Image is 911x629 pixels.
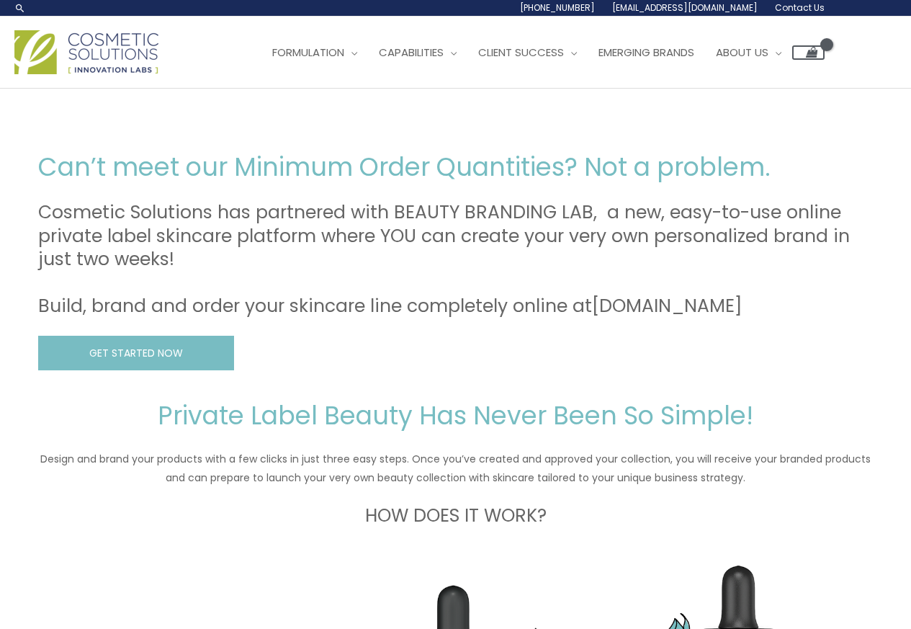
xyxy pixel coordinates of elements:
a: GET STARTED NOW [38,336,234,371]
nav: Site Navigation [251,31,825,74]
a: View Shopping Cart, empty [792,45,825,60]
span: Formulation [272,45,344,60]
a: Emerging Brands [588,31,705,74]
a: [DOMAIN_NAME] [592,293,742,318]
a: About Us [705,31,792,74]
p: Design and brand your products with a few clicks in just three easy steps. Once you’ve created an... [38,450,874,487]
h3: Cosmetic Solutions has partnered with BEAUTY BRANDING LAB, a new, easy-to-use online private labe... [38,201,874,318]
h3: HOW DOES IT WORK? [38,504,874,528]
span: [PHONE_NUMBER] [520,1,595,14]
a: Client Success [467,31,588,74]
h2: Can’t meet our Minimum Order Quantities? Not a problem. [38,151,874,184]
span: About Us [716,45,768,60]
h2: Private Label Beauty Has Never Been So Simple! [38,399,874,432]
span: Emerging Brands [598,45,694,60]
a: Capabilities [368,31,467,74]
span: Client Success [478,45,564,60]
a: Formulation [261,31,368,74]
span: [EMAIL_ADDRESS][DOMAIN_NAME] [612,1,758,14]
span: Contact Us [775,1,825,14]
a: Search icon link [14,2,26,14]
span: Capabilities [379,45,444,60]
img: Cosmetic Solutions Logo [14,30,158,74]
